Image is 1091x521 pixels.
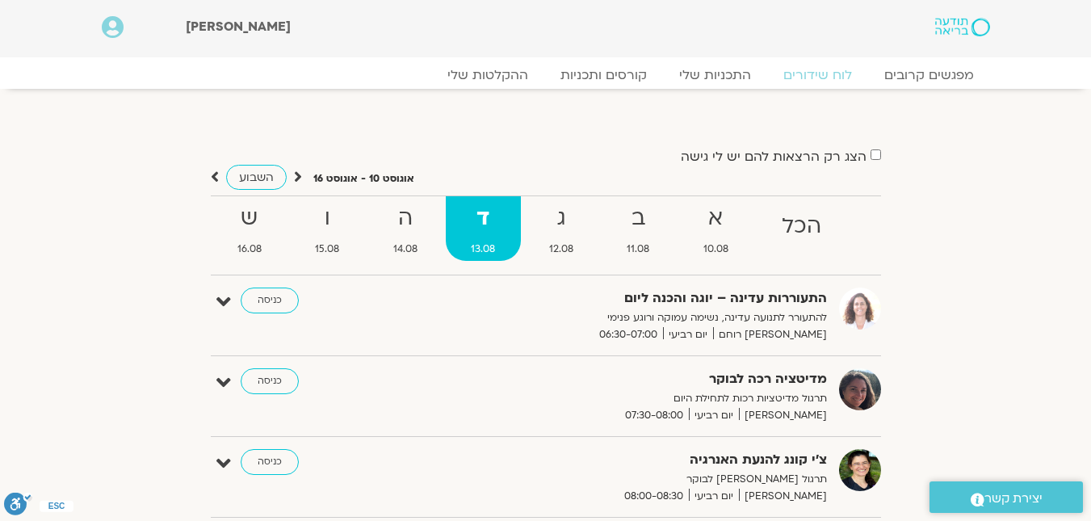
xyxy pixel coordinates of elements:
[757,208,847,245] strong: הכל
[739,488,827,505] span: [PERSON_NAME]
[619,407,689,424] span: 07:30-08:00
[757,196,847,261] a: הכל
[689,488,739,505] span: יום רביעי
[663,326,713,343] span: יום רביעי
[431,288,827,309] strong: התעוררות עדינה – יוגה והכנה ליום
[186,18,291,36] span: [PERSON_NAME]
[226,165,287,190] a: השבוע
[602,241,675,258] span: 11.08
[524,200,599,237] strong: ג
[239,170,274,185] span: השבוע
[678,196,754,261] a: א10.08
[290,200,365,237] strong: ו
[681,149,867,164] label: הצג רק הרצאות להם יש לי גישה
[594,326,663,343] span: 06:30-07:00
[602,196,675,261] a: ב11.08
[767,67,868,83] a: לוח שידורים
[984,488,1043,510] span: יצירת קשר
[663,67,767,83] a: התכניות שלי
[431,309,827,326] p: להתעורר לתנועה עדינה, נשימה עמוקה ורוגע פנימי
[446,200,521,237] strong: ד
[446,241,521,258] span: 13.08
[431,471,827,488] p: תרגול [PERSON_NAME] לבוקר
[313,170,414,187] p: אוגוסט 10 - אוגוסט 16
[368,200,443,237] strong: ה
[241,368,299,394] a: כניסה
[368,241,443,258] span: 14.08
[368,196,443,261] a: ה14.08
[431,67,544,83] a: ההקלטות שלי
[212,200,287,237] strong: ש
[431,449,827,471] strong: צ'י קונג להנעת האנרגיה
[678,241,754,258] span: 10.08
[602,200,675,237] strong: ב
[290,241,365,258] span: 15.08
[290,196,365,261] a: ו15.08
[102,67,990,83] nav: Menu
[929,481,1083,513] a: יצירת קשר
[544,67,663,83] a: קורסים ותכניות
[212,241,287,258] span: 16.08
[678,200,754,237] strong: א
[868,67,990,83] a: מפגשים קרובים
[689,407,739,424] span: יום רביעי
[619,488,689,505] span: 08:00-08:30
[241,288,299,313] a: כניסה
[241,449,299,475] a: כניסה
[431,368,827,390] strong: מדיטציה רכה לבוקר
[739,407,827,424] span: [PERSON_NAME]
[431,390,827,407] p: תרגול מדיטציות רכות לתחילת היום
[212,196,287,261] a: ש16.08
[524,196,599,261] a: ג12.08
[446,196,521,261] a: ד13.08
[524,241,599,258] span: 12.08
[713,326,827,343] span: [PERSON_NAME] רוחם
